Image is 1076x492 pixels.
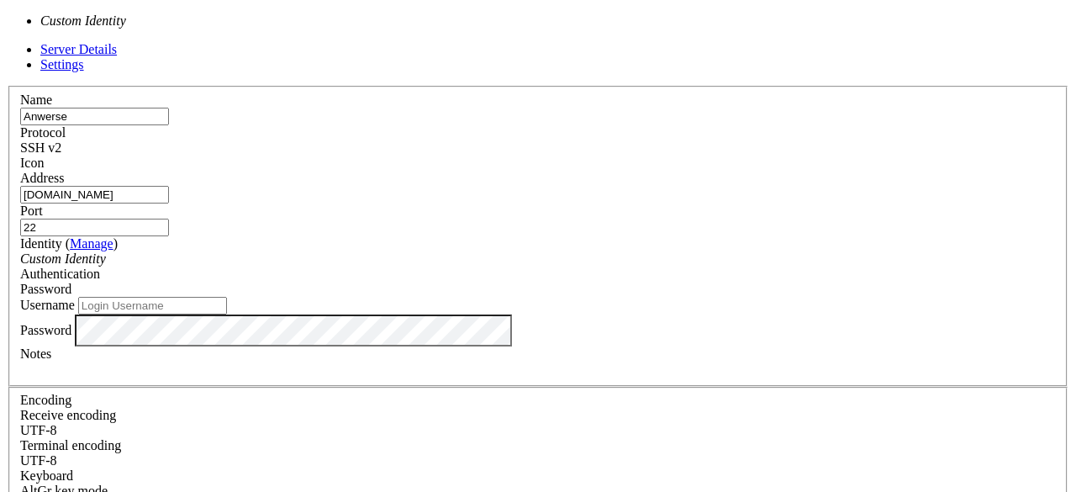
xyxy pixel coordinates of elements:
span: Password [20,282,71,296]
span: ( ) [66,236,118,251]
label: Identity [20,236,118,251]
div: UTF-8 [20,453,1056,468]
label: Encoding [20,393,71,407]
span: UTF-8 [20,453,57,468]
label: Authentication [20,267,100,281]
label: Password [20,322,71,336]
input: Login Username [78,297,227,315]
span: UTF-8 [20,423,57,437]
label: Address [20,171,64,185]
i: Custom Identity [40,13,126,28]
label: The default terminal encoding. ISO-2022 enables character map translations (like graphics maps). ... [20,438,121,452]
label: Name [20,93,52,107]
i: Custom Identity [20,251,106,266]
input: Port Number [20,219,169,236]
a: Server Details [40,42,117,56]
div: Password [20,282,1056,297]
label: Port [20,204,43,218]
a: Settings [40,57,84,71]
span: SSH v2 [20,140,61,155]
input: Host Name or IP [20,186,169,204]
label: Icon [20,156,44,170]
div: UTF-8 [20,423,1056,438]
label: Username [20,298,75,312]
label: Notes [20,347,51,361]
div: Custom Identity [20,251,1056,267]
a: Manage [70,236,113,251]
label: Set the expected encoding for data received from the host. If the encodings do not match, visual ... [20,408,116,422]
div: SSH v2 [20,140,1056,156]
label: Keyboard [20,468,73,483]
label: Protocol [20,125,66,140]
input: Server Name [20,108,169,125]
